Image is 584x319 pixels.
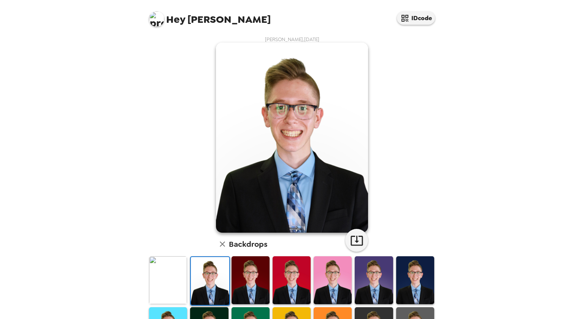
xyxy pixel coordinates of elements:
[149,11,164,27] img: profile pic
[229,238,267,250] h6: Backdrops
[149,8,271,25] span: [PERSON_NAME]
[397,11,435,25] button: IDcode
[166,13,185,26] span: Hey
[265,36,319,43] span: [PERSON_NAME] , [DATE]
[216,43,368,233] img: user
[149,256,187,304] img: Original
